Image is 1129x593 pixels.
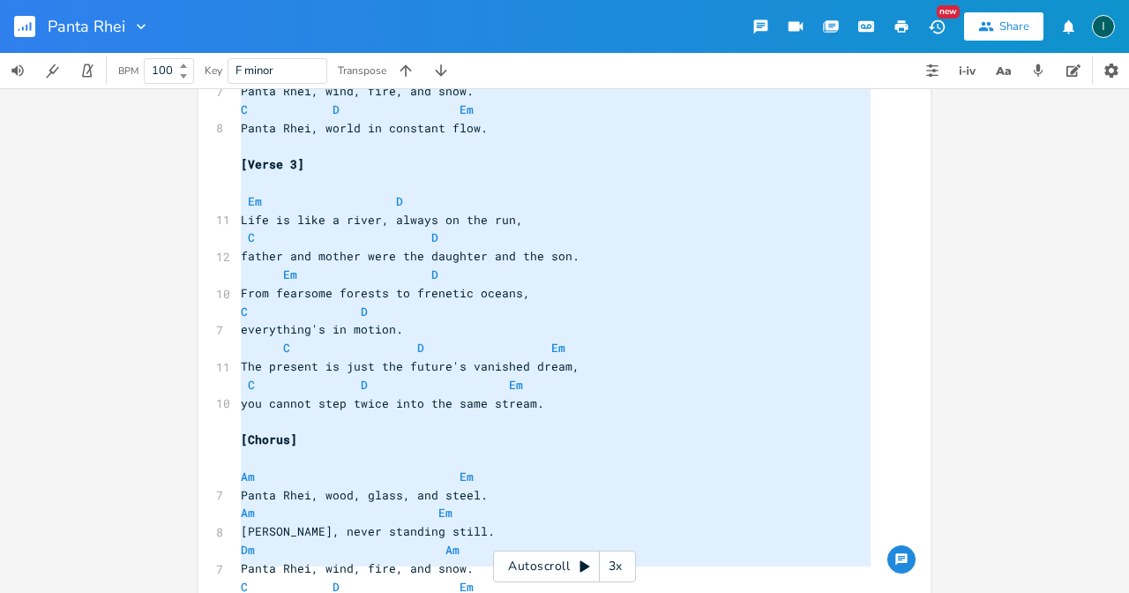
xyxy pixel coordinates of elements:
span: From fearsome forests to frenetic oceans, [241,285,530,301]
span: D [333,101,340,117]
span: Em [460,101,474,117]
span: father and mother were the daughter and the son. [241,248,579,264]
span: The present is just the future's vanished dream, [241,358,579,374]
span: Am [445,542,460,558]
span: C [248,229,255,245]
div: Key [205,65,222,76]
span: Em [509,377,523,393]
span: [Verse 3] [241,156,304,172]
div: Transpose [338,65,386,76]
span: D [431,229,438,245]
span: D [361,304,368,319]
span: D [417,340,424,356]
span: C [283,340,290,356]
button: Share [964,12,1043,41]
span: Panta Rhei, wood, glass, and steel. [241,487,488,503]
span: Em [283,266,297,282]
div: Ibarreche [1092,15,1115,38]
button: New [919,11,954,42]
span: C [241,304,248,319]
span: C [241,101,248,117]
div: BPM [118,66,138,76]
span: D [361,377,368,393]
span: Panta Rhei, wind, fire, and snow. [241,83,474,99]
span: Panta Rhei, world in constant flow. [241,120,488,136]
div: 3x [600,551,632,582]
span: D [431,266,438,282]
span: Em [248,193,262,209]
span: Panta Rhei [48,19,125,34]
span: you cannot step twice into the same stream. [241,395,544,411]
span: [Chorus] [241,432,297,447]
span: everything's in motion. [241,321,403,337]
div: Autoscroll [493,551,636,582]
span: Em [551,340,565,356]
span: Am [241,505,255,521]
span: Em [438,505,452,521]
div: New [937,5,960,19]
span: Life is like a river, always on the run, [241,212,523,228]
span: C [248,377,255,393]
span: Am [241,469,255,484]
span: Em [460,469,474,484]
span: D [396,193,403,209]
div: Share [999,19,1029,34]
button: I [1092,6,1115,47]
span: [PERSON_NAME], never standing still. [241,523,495,539]
span: F minor [236,63,273,79]
span: Dm [241,542,255,558]
span: Panta Rhei, wind, fire, and snow. [241,560,474,576]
